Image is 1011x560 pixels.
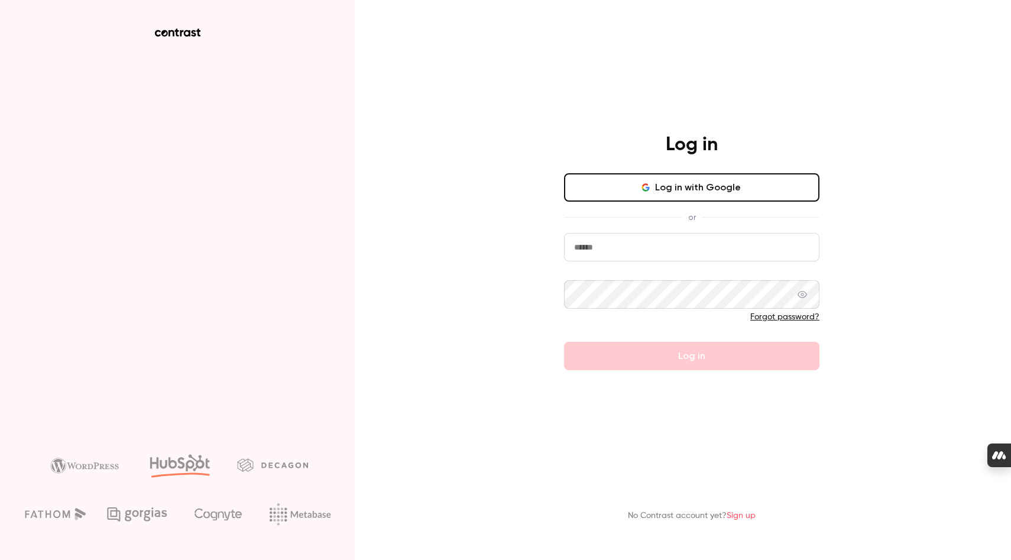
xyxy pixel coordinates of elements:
[666,133,718,157] h4: Log in
[682,211,702,224] span: or
[628,510,756,522] p: No Contrast account yet?
[750,313,819,321] a: Forgot password?
[564,173,819,202] button: Log in with Google
[727,512,756,520] a: Sign up
[237,458,308,471] img: decagon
